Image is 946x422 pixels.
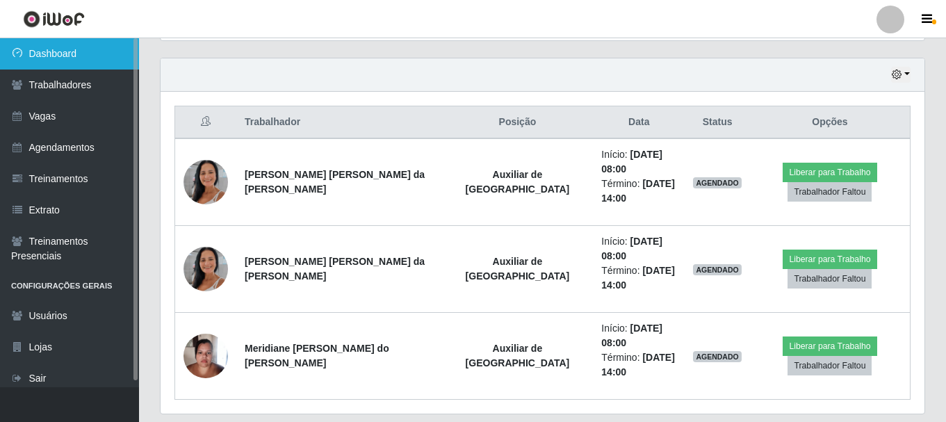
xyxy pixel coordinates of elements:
li: Início: [601,321,676,350]
strong: Auxiliar de [GEOGRAPHIC_DATA] [466,343,570,368]
img: 1746375892388.jpeg [184,326,228,385]
button: Trabalhador Faltou [788,269,872,289]
img: 1743778813300.jpeg [184,143,228,222]
img: CoreUI Logo [23,10,85,28]
time: [DATE] 08:00 [601,236,662,261]
strong: Meridiane [PERSON_NAME] do [PERSON_NAME] [245,343,389,368]
button: Liberar para Trabalho [783,163,876,182]
th: Opções [750,106,911,139]
button: Trabalhador Faltou [788,182,872,202]
img: 1743778813300.jpeg [184,229,228,309]
th: Trabalhador [236,106,442,139]
span: AGENDADO [693,264,742,275]
li: Término: [601,263,676,293]
time: [DATE] 08:00 [601,323,662,348]
time: [DATE] 08:00 [601,149,662,175]
strong: Auxiliar de [GEOGRAPHIC_DATA] [466,169,570,195]
li: Término: [601,350,676,380]
button: Liberar para Trabalho [783,336,876,356]
th: Posição [442,106,594,139]
li: Início: [601,234,676,263]
strong: [PERSON_NAME] [PERSON_NAME] da [PERSON_NAME] [245,256,425,282]
li: Término: [601,177,676,206]
th: Status [685,106,750,139]
span: AGENDADO [693,177,742,188]
strong: Auxiliar de [GEOGRAPHIC_DATA] [466,256,570,282]
span: AGENDADO [693,351,742,362]
li: Início: [601,147,676,177]
button: Liberar para Trabalho [783,250,876,269]
strong: [PERSON_NAME] [PERSON_NAME] da [PERSON_NAME] [245,169,425,195]
button: Trabalhador Faltou [788,356,872,375]
th: Data [593,106,685,139]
